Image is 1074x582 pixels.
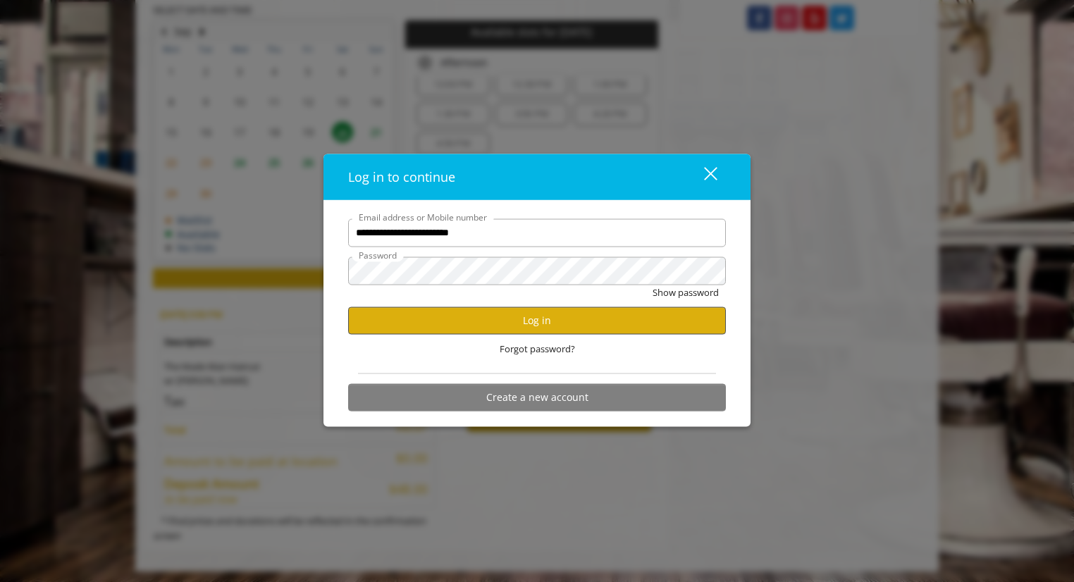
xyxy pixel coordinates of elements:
[352,248,404,261] label: Password
[348,307,726,334] button: Log in
[500,341,575,356] span: Forgot password?
[688,166,716,187] div: close dialog
[678,162,726,191] button: close dialog
[348,383,726,411] button: Create a new account
[352,210,494,223] label: Email address or Mobile number
[348,168,455,185] span: Log in to continue
[653,285,719,299] button: Show password
[348,256,726,285] input: Password
[348,218,726,247] input: Email address or Mobile number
